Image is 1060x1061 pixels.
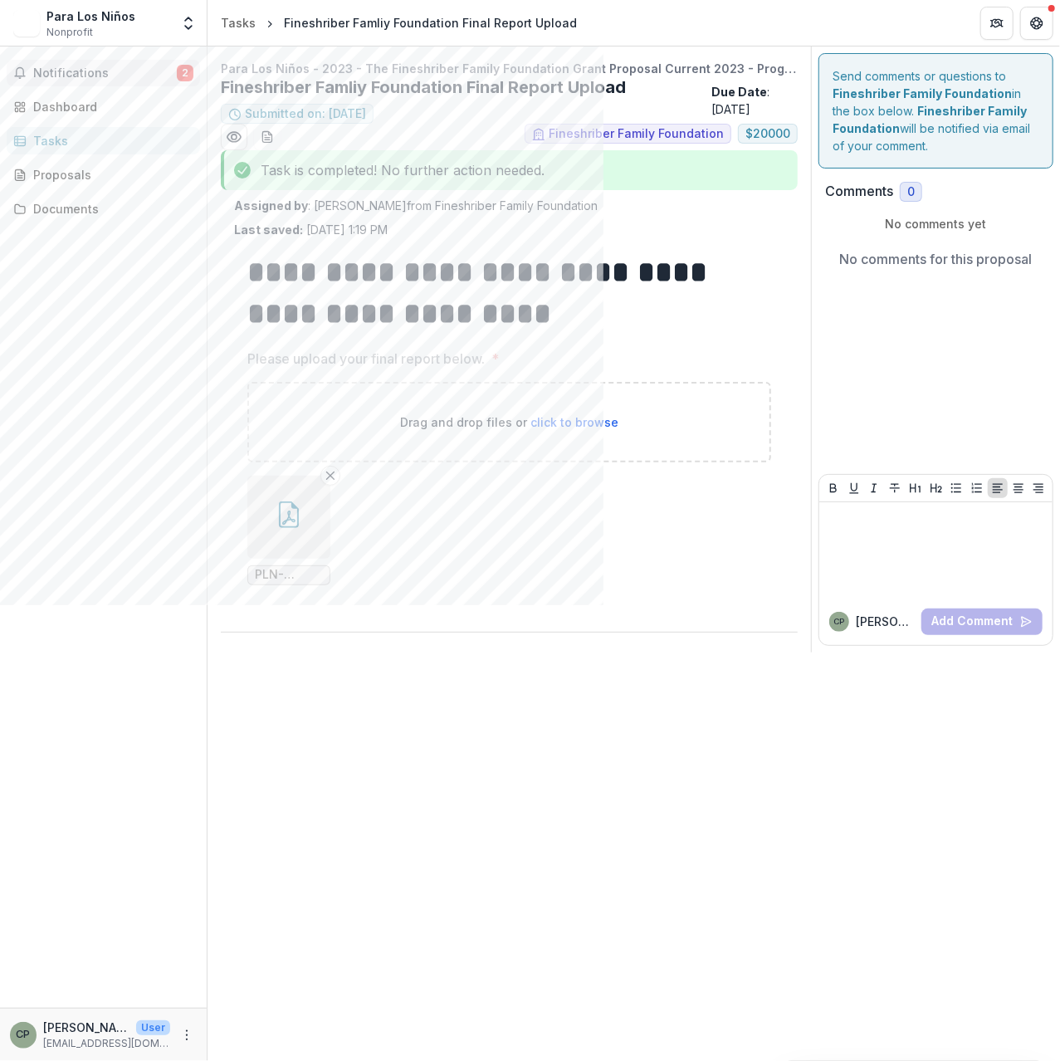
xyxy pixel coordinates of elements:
[926,478,946,498] button: Heading 2
[856,613,915,630] p: [PERSON_NAME]
[906,478,926,498] button: Heading 1
[834,618,845,626] div: Christina Mariscal Pasten
[136,1020,170,1035] p: User
[7,127,200,154] a: Tasks
[221,150,798,190] div: Task is completed! No further action needed.
[549,127,724,141] span: Fineshriber Family Foundation
[177,7,200,40] button: Open entity switcher
[921,609,1043,635] button: Add Comment
[823,478,843,498] button: Bold
[13,10,40,37] img: Para Los Niños
[221,124,247,150] button: Preview d215239c-b4ef-4093-aa5e-b60fb02b8d88.pdf
[284,14,577,32] div: Fineshriber Famliy Foundation Final Report Upload
[234,197,784,214] p: : [PERSON_NAME] from Fineshriber Family Foundation
[825,215,1047,232] p: No comments yet
[46,7,135,25] div: Para Los Niños
[247,349,485,369] p: Please upload your final report below.
[907,185,915,199] span: 0
[711,83,798,118] p: : [DATE]
[320,466,340,486] button: Remove File
[7,60,200,86] button: Notifications2
[234,198,308,213] strong: Assigned by
[864,478,884,498] button: Italicize
[980,7,1014,40] button: Partners
[885,478,905,498] button: Strike
[234,222,303,237] strong: Last saved:
[221,60,798,77] p: Para Los Niños - 2023 - The Fineshriber Family Foundation Grant Proposal Current 2023 - Program o...
[33,200,187,218] div: Documents
[247,476,330,585] div: Remove FilePLN-Fineshriber_FinalReport_23-24.pdf
[17,1029,31,1040] div: Christina Mariscal Pasten
[7,93,200,120] a: Dashboard
[967,478,987,498] button: Ordered List
[7,161,200,188] a: Proposals
[245,107,366,121] span: Submitted on: [DATE]
[840,249,1033,269] p: No comments for this proposal
[988,478,1008,498] button: Align Left
[43,1036,170,1051] p: [EMAIL_ADDRESS][DOMAIN_NAME]
[833,86,1012,100] strong: Fineshriber Family Foundation
[818,53,1053,169] div: Send comments or questions to in the box below. will be notified via email of your comment.
[711,85,767,99] strong: Due Date
[234,221,388,238] p: [DATE] 1:19 PM
[1020,7,1053,40] button: Get Help
[825,183,893,199] h2: Comments
[46,25,93,40] span: Nonprofit
[214,11,262,35] a: Tasks
[833,104,1027,135] strong: Fineshriber Family Foundation
[33,66,177,81] span: Notifications
[7,195,200,222] a: Documents
[255,568,323,582] span: PLN-Fineshriber_FinalReport_23-24.pdf
[221,77,705,97] h2: Fineshriber Famliy Foundation Final Report Upload
[33,98,187,115] div: Dashboard
[745,127,790,141] span: $ 20000
[254,124,281,150] button: download-word-button
[530,415,618,429] span: click to browse
[177,1025,197,1045] button: More
[844,478,864,498] button: Underline
[214,11,584,35] nav: breadcrumb
[33,132,187,149] div: Tasks
[177,65,193,81] span: 2
[43,1019,129,1036] p: [PERSON_NAME] [PERSON_NAME]
[221,14,256,32] div: Tasks
[1028,478,1048,498] button: Align Right
[400,413,618,431] p: Drag and drop files or
[33,166,187,183] div: Proposals
[1009,478,1028,498] button: Align Center
[946,478,966,498] button: Bullet List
